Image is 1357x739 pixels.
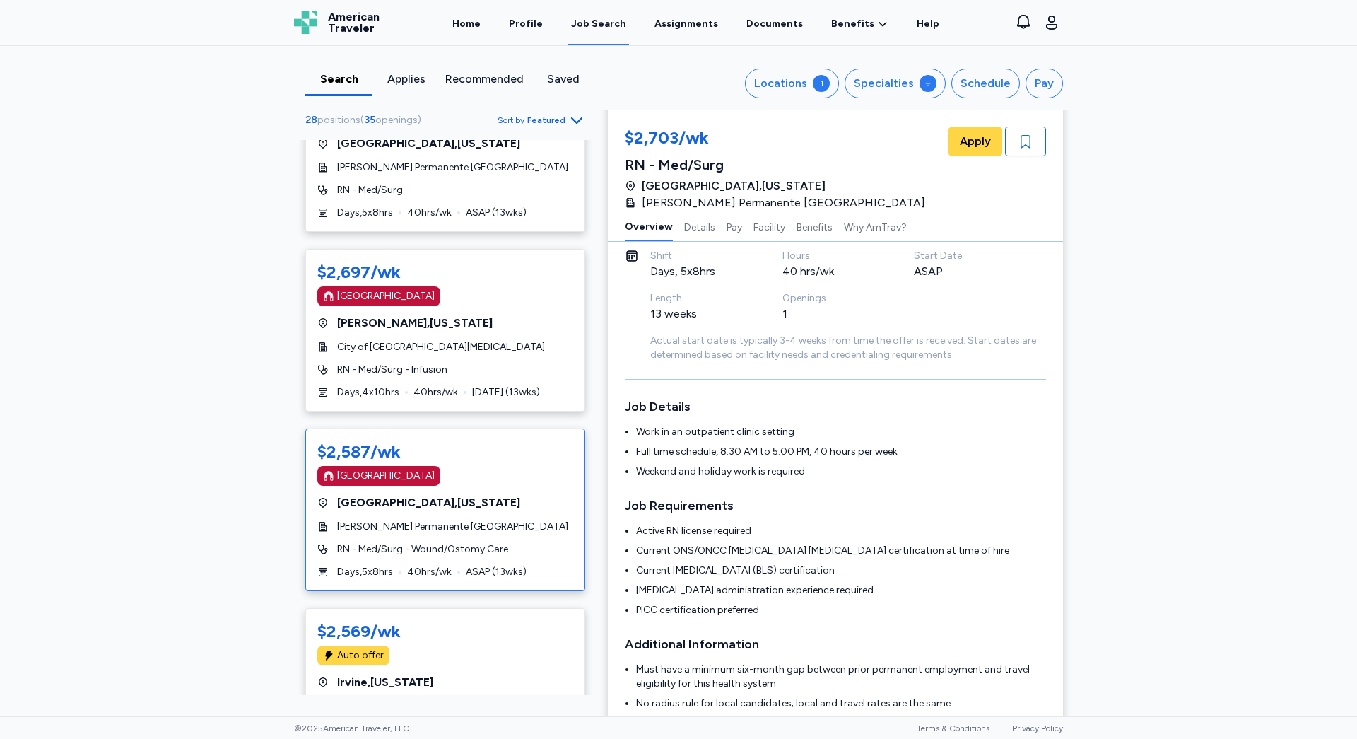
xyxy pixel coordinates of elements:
h3: Job Details [625,397,1046,417]
div: 13 weeks [650,306,748,322]
span: openings [375,114,418,126]
div: Saved [535,71,591,88]
a: Benefits [831,17,888,31]
div: $2,697/wk [317,261,401,284]
button: Apply [948,127,1002,156]
div: Days, 5x8hrs [650,263,748,280]
div: $2,569/wk [317,620,401,643]
span: City of [GEOGRAPHIC_DATA][MEDICAL_DATA] [337,340,545,354]
span: 40 hrs/wk [413,385,458,400]
div: Locations [754,75,807,92]
div: Auto offer [337,648,384,663]
button: Why AmTrav? [844,211,907,241]
span: © 2025 American Traveler, LLC [294,723,409,734]
span: [DATE] ( 13 wks) [472,385,540,400]
li: Full time schedule, 8:30 AM to 5:00 PM, 40 hours per week [636,445,1046,459]
span: [GEOGRAPHIC_DATA] , [US_STATE] [337,135,520,152]
span: RN - Med/Surg [337,183,403,197]
div: Job Search [571,17,626,31]
span: RN - Med/Surg - Wound/Ostomy Care [337,542,508,557]
h3: Job Requirements [625,496,1046,516]
div: Applies [378,71,434,88]
span: [PERSON_NAME] Permanente [GEOGRAPHIC_DATA] [337,161,568,175]
button: Benefits [797,211,833,241]
span: Days , 5 x 8 hrs [337,565,393,579]
div: Length [650,291,748,306]
div: Shift [650,249,748,263]
a: Terms & Conditions [917,723,989,733]
span: [GEOGRAPHIC_DATA] , [US_STATE] [337,494,520,511]
span: RN - Med/Surg - Infusion [337,363,447,377]
div: $2,703/wk [625,127,934,152]
span: [PERSON_NAME] Permanente [GEOGRAPHIC_DATA] [642,194,925,211]
span: ASAP ( 13 wks) [466,206,527,220]
span: Days , 4 x 10 hrs [337,385,399,400]
span: Benefits [831,17,874,31]
button: Overview [625,211,673,241]
button: Details [684,211,715,241]
div: [GEOGRAPHIC_DATA] [337,289,435,303]
div: Openings [782,291,881,306]
span: Irvine , [US_STATE] [337,674,433,691]
span: 40 hrs/wk [407,206,452,220]
span: Days , 5 x 8 hrs [337,206,393,220]
button: Pay [727,211,742,241]
span: 28 [305,114,317,126]
button: Schedule [951,69,1020,98]
li: Must have a minimum six-month gap between prior permanent employment and travel eligibility for t... [636,663,1046,691]
div: Recommended [445,71,524,88]
div: 40 hrs/wk [782,263,881,280]
div: Pay [1035,75,1054,92]
div: ASAP [914,263,1012,280]
a: Privacy Policy [1012,723,1063,733]
span: 40 hrs/wk [407,565,452,579]
div: 1 [782,306,881,322]
div: Schedule [961,75,1011,92]
li: Weekend and holiday work is required [636,465,1046,479]
li: [MEDICAL_DATA] administration experience required [636,583,1046,598]
li: Current [MEDICAL_DATA] (BLS) certification [636,564,1046,578]
button: Facility [753,211,785,241]
span: Sort by [498,115,524,126]
span: 35 [364,114,375,126]
a: Job Search [568,1,629,45]
li: Work in an outpatient clinic setting [636,425,1046,439]
div: Actual start date is typically 3-4 weeks from time the offer is received. Start dates are determi... [650,334,1046,362]
div: [GEOGRAPHIC_DATA] [337,469,435,483]
li: Current ONS/ONCC [MEDICAL_DATA] [MEDICAL_DATA] certification at time of hire [636,544,1046,558]
div: Specialties [854,75,914,92]
div: 1 [813,75,830,92]
span: [GEOGRAPHIC_DATA] , [US_STATE] [642,178,826,194]
div: RN - Med/Surg [625,155,934,175]
div: Hours [782,249,881,263]
span: Apply [960,133,991,150]
li: No radius rule for local candidates; local and travel rates are the same [636,697,1046,711]
li: Active RN license required [636,524,1046,538]
span: positions [317,114,360,126]
div: ( ) [305,113,427,127]
div: Start Date [914,249,1012,263]
span: Featured [527,115,565,126]
li: PICC certification preferred [636,603,1046,617]
img: Logo [294,11,317,34]
button: Locations1 [745,69,839,98]
li: [MEDICAL_DATA] vaccination required [636,716,1046,731]
span: American Traveler [328,11,380,34]
h3: Additional Information [625,634,1046,654]
button: Specialties [845,69,946,98]
div: Search [311,71,367,88]
span: ASAP ( 13 wks) [466,565,527,579]
button: Pay [1026,69,1063,98]
div: $2,587/wk [317,441,401,463]
span: [PERSON_NAME] , [US_STATE] [337,315,493,332]
span: [PERSON_NAME] Permanente [GEOGRAPHIC_DATA] [337,520,568,534]
button: Sort byFeatured [498,112,585,129]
